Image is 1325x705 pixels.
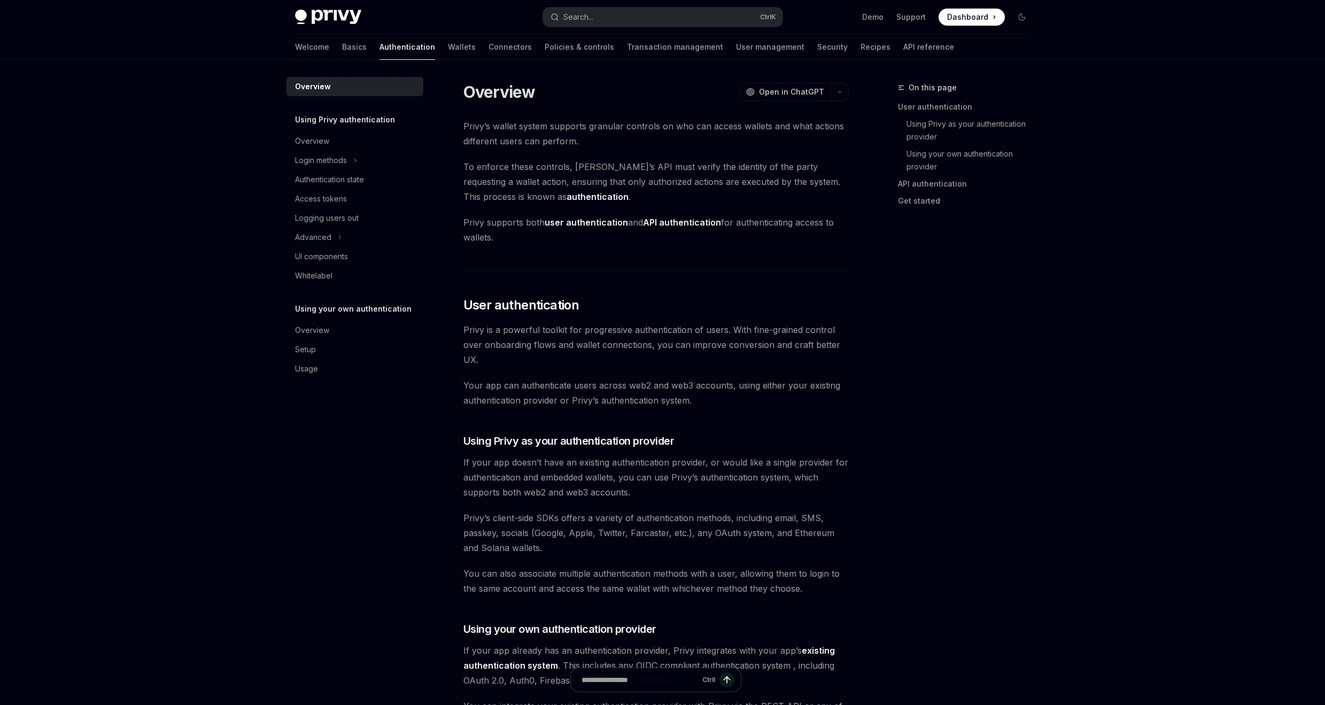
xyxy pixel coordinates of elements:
a: API authentication [898,175,1039,192]
button: Open search [543,7,782,27]
a: Welcome [295,34,329,60]
div: Login methods [295,154,347,167]
div: Setup [295,343,316,356]
a: Recipes [861,34,890,60]
div: UI components [295,250,348,263]
a: Overview [286,131,423,151]
a: Basics [342,34,367,60]
span: You can also associate multiple authentication methods with a user, allowing them to login to the... [463,566,849,596]
span: Open in ChatGPT [759,87,824,97]
div: Authentication state [295,173,364,186]
div: Overview [295,324,329,337]
span: Using your own authentication provider [463,622,656,637]
a: Overview [286,321,423,340]
button: Send message [719,672,734,687]
button: Toggle Login methods section [286,151,423,170]
div: Search... [563,11,593,24]
div: Usage [295,362,318,375]
button: Toggle Advanced section [286,228,423,247]
a: Support [896,12,926,22]
a: User authentication [898,98,1039,115]
a: Access tokens [286,189,423,208]
button: Toggle dark mode [1013,9,1030,26]
div: Overview [295,80,331,93]
span: Your app can authenticate users across web2 and web3 accounts, using either your existing authent... [463,378,849,408]
a: UI components [286,247,423,266]
a: Transaction management [627,34,723,60]
a: Get started [898,192,1039,210]
a: Policies & controls [545,34,614,60]
a: User management [736,34,804,60]
strong: user authentication [545,217,628,228]
a: Logging users out [286,208,423,228]
span: Dashboard [947,12,988,22]
a: Dashboard [939,9,1005,26]
div: Overview [295,135,329,148]
a: Wallets [448,34,476,60]
span: Ctrl K [760,13,776,21]
input: Ask a question... [582,668,698,692]
a: Usage [286,359,423,378]
div: Access tokens [295,192,347,205]
a: Authentication state [286,170,423,189]
a: Security [817,34,848,60]
a: Overview [286,77,423,96]
h1: Overview [463,82,536,102]
a: Whitelabel [286,266,423,285]
span: User authentication [463,297,579,314]
span: To enforce these controls, [PERSON_NAME]’s API must verify the identity of the party requesting a... [463,159,849,204]
img: dark logo [295,10,361,25]
a: Setup [286,340,423,359]
div: Logging users out [295,212,359,224]
button: Open in ChatGPT [739,83,831,101]
h5: Using your own authentication [295,303,412,315]
h5: Using Privy authentication [295,113,395,126]
span: On this page [909,81,957,94]
a: Using your own authentication provider [898,145,1039,175]
a: Using Privy as your authentication provider [898,115,1039,145]
a: Demo [862,12,884,22]
span: Privy’s client-side SDKs offers a variety of authentication methods, including email, SMS, passke... [463,510,849,555]
span: If your app already has an authentication provider, Privy integrates with your app’s . This inclu... [463,643,849,688]
div: Whitelabel [295,269,332,282]
strong: API authentication [643,217,721,228]
strong: authentication [567,191,629,202]
span: If your app doesn’t have an existing authentication provider, or would like a single provider for... [463,455,849,500]
span: Privy’s wallet system supports granular controls on who can access wallets and what actions diffe... [463,119,849,149]
a: API reference [903,34,954,60]
span: Privy supports both and for authenticating access to wallets. [463,215,849,245]
span: Using Privy as your authentication provider [463,433,675,448]
span: Privy is a powerful toolkit for progressive authentication of users. With fine-grained control ov... [463,322,849,367]
div: Advanced [295,231,331,244]
a: Authentication [379,34,435,60]
a: Connectors [489,34,532,60]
